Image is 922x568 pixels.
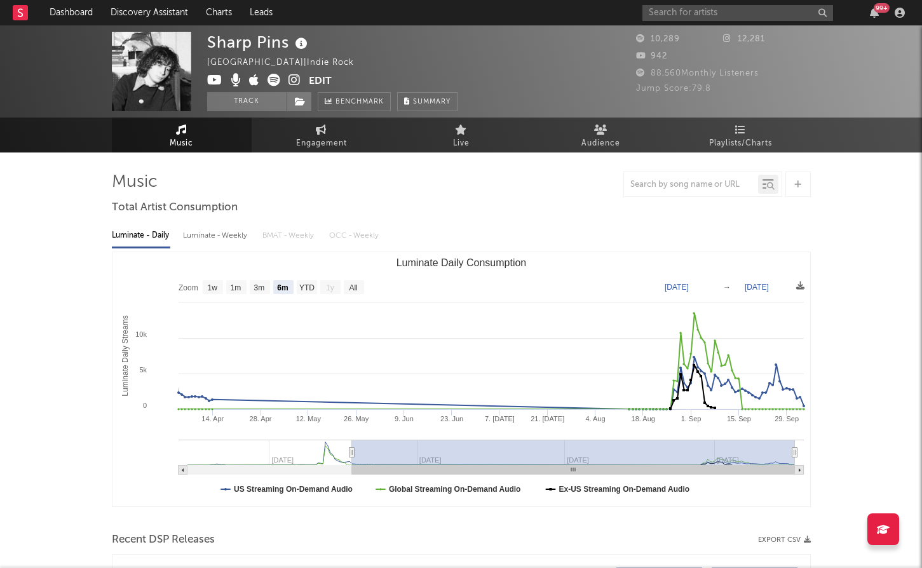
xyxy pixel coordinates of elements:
[179,283,198,292] text: Zoom
[207,283,217,292] text: 1w
[299,283,314,292] text: YTD
[170,136,193,151] span: Music
[531,415,564,423] text: 21. [DATE]
[112,532,215,548] span: Recent DSP Releases
[207,55,369,71] div: [GEOGRAPHIC_DATA] | Indie Rock
[309,74,332,90] button: Edit
[440,415,463,423] text: 23. Jun
[112,118,252,152] a: Music
[559,485,689,494] text: Ex-US Streaming On-Demand Audio
[413,98,451,105] span: Summary
[326,283,334,292] text: 1y
[745,283,769,292] text: [DATE]
[453,136,470,151] span: Live
[870,8,879,18] button: 99+
[120,315,129,396] text: Luminate Daily Streams
[249,415,271,423] text: 28. Apr
[636,85,711,93] span: Jump Score: 79.8
[636,69,759,78] span: 88,560 Monthly Listeners
[624,180,758,190] input: Search by song name or URL
[318,92,391,111] a: Benchmark
[531,118,671,152] a: Audience
[636,35,680,43] span: 10,289
[230,283,241,292] text: 1m
[295,415,321,423] text: 12. May
[642,5,833,21] input: Search for artists
[296,136,347,151] span: Engagement
[723,35,765,43] span: 12,281
[581,136,620,151] span: Audience
[252,118,391,152] a: Engagement
[349,283,357,292] text: All
[485,415,515,423] text: 7. [DATE]
[112,252,810,506] svg: Luminate Daily Consumption
[391,118,531,152] a: Live
[207,92,287,111] button: Track
[681,415,701,423] text: 1. Sep
[397,92,458,111] button: Summary
[234,485,353,494] text: US Streaming On-Demand Audio
[874,3,890,13] div: 99 +
[394,415,413,423] text: 9. Jun
[726,415,750,423] text: 15. Sep
[671,118,811,152] a: Playlists/Charts
[344,415,369,423] text: 26. May
[142,402,146,409] text: 0
[665,283,689,292] text: [DATE]
[139,366,147,374] text: 5k
[723,283,731,292] text: →
[585,415,605,423] text: 4. Aug
[636,52,667,60] span: 942
[396,257,526,268] text: Luminate Daily Consumption
[201,415,224,423] text: 14. Apr
[112,225,170,247] div: Luminate - Daily
[631,415,654,423] text: 18. Aug
[183,225,250,247] div: Luminate - Weekly
[336,95,384,110] span: Benchmark
[709,136,772,151] span: Playlists/Charts
[112,200,238,215] span: Total Artist Consumption
[277,283,288,292] text: 6m
[254,283,264,292] text: 3m
[775,415,799,423] text: 29. Sep
[135,330,147,338] text: 10k
[388,485,520,494] text: Global Streaming On-Demand Audio
[758,536,811,544] button: Export CSV
[207,32,311,53] div: Sharp Pins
